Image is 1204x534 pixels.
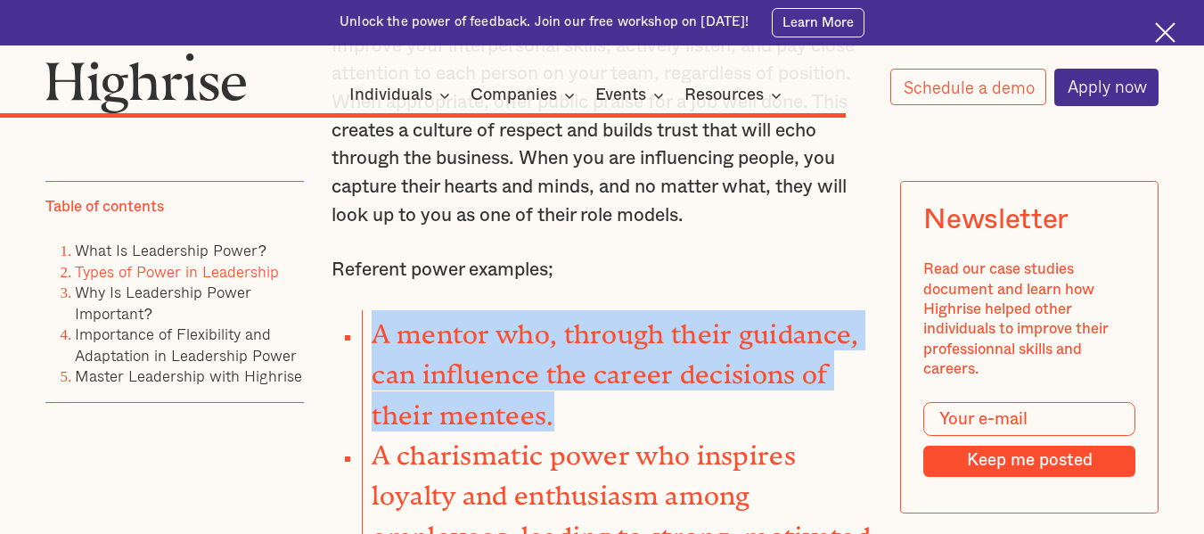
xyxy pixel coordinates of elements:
div: Resources [684,85,787,106]
input: Your e-mail [923,402,1135,436]
p: Referent power examples; [332,256,872,284]
a: Apply now [1054,69,1159,106]
p: Improve your interpersonal skills, actively listen, and pay close attention to each person on you... [332,32,872,230]
div: Unlock the power of feedback. Join our free workshop on [DATE]! [340,13,749,31]
div: Table of contents [45,197,164,217]
a: Schedule a demo [890,69,1047,105]
input: Keep me posted [923,446,1135,477]
a: Types of Power in Leadership [75,259,279,283]
div: Companies [471,85,557,106]
img: Highrise logo [45,53,247,113]
strong: A mentor who, through their guidance, can influence the career decisions of their mentees. [372,319,858,417]
div: Companies [471,85,580,106]
div: Individuals [349,85,432,106]
div: Events [595,85,646,106]
a: What Is Leadership Power? [75,238,266,262]
a: Why Is Leadership Power Important? [75,280,251,325]
div: Read our case studies document and learn how Highrise helped other individuals to improve their p... [923,259,1135,380]
div: Events [595,85,669,106]
div: Individuals [349,85,455,106]
img: Cross icon [1155,22,1175,43]
a: Learn More [772,8,864,37]
div: Newsletter [923,204,1069,237]
a: Master Leadership with Highrise [75,364,302,388]
div: Resources [684,85,764,106]
a: Importance of Flexibility and Adaptation in Leadership Power [75,322,297,366]
form: Modal Form [923,402,1135,477]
